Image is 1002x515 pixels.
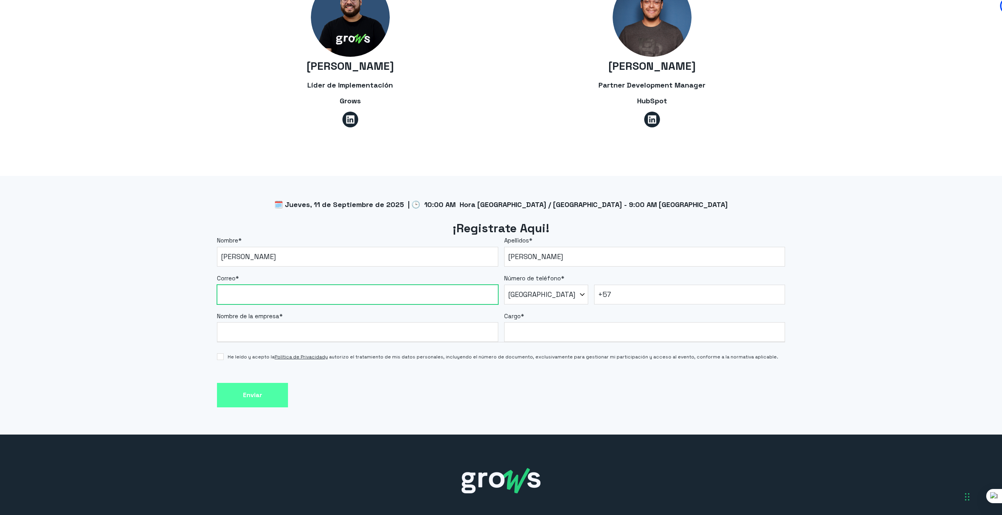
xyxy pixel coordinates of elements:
iframe: Chat Widget [860,405,1002,515]
div: Widget de chat [860,405,1002,515]
span: Partner Development Manager [598,80,705,90]
a: Política de Privacidad [275,354,325,360]
div: Arrastrar [965,485,970,509]
span: Grows [340,96,361,105]
span: HubSpot [637,96,667,105]
a: Síguenos en LinkedIn [342,112,358,127]
span: 🗓️ Jueves, 11 de Septiembre de 2025 | 🕒 10:00 AM Hora [GEOGRAPHIC_DATA] / [GEOGRAPHIC_DATA] - 9:0... [274,200,728,209]
span: He leído y acepto la y autorizo el tratamiento de mis datos personales, incluyendo el número de d... [228,353,778,360]
a: Síguenos en LinkedIn [644,112,660,127]
h2: ¡Registrate Aqui! [217,220,785,237]
span: Cargo [504,312,521,320]
span: Número de teléfono [504,274,561,282]
span: Nombre de la empresa [217,312,279,320]
span: Apellidos [504,237,529,244]
span: Nombre [217,237,238,244]
span: Líder de Implementación [307,80,393,90]
span: [PERSON_NAME] [608,59,696,73]
span: [PERSON_NAME] [307,59,394,73]
input: Enviar [217,383,288,408]
input: He leído y acepto laPolítica de Privacidady autorizo el tratamiento de mis datos personales, incl... [217,353,224,360]
img: grows-white_1 [462,468,540,493]
span: Correo [217,274,236,282]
